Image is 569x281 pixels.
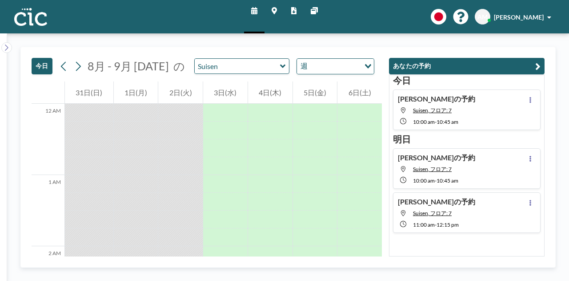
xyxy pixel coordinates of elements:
[195,59,280,73] input: Suisen
[248,81,293,104] div: 4日(木)
[477,13,488,21] span: AM
[413,118,435,125] span: 10:00 AM
[203,81,248,104] div: 3日(水)
[398,153,475,162] h4: [PERSON_NAME]の予約
[114,81,158,104] div: 1日(月)
[299,61,309,72] span: 週
[389,58,545,74] button: あなたの予約
[413,177,435,184] span: 10:00 AM
[437,118,458,125] span: 10:45 AM
[393,134,541,145] h3: 明日
[435,177,437,184] span: -
[413,166,452,172] span: Suisen, フロア: 7
[437,177,458,184] span: 10:45 AM
[337,81,382,104] div: 6日(土)
[413,221,435,228] span: 11:00 AM
[413,107,452,114] span: Suisen, フロア: 7
[435,221,437,228] span: -
[32,175,64,246] div: 1 AM
[310,61,359,72] input: Search for option
[398,94,475,103] h4: [PERSON_NAME]の予約
[398,197,475,206] h4: [PERSON_NAME]の予約
[293,81,337,104] div: 5日(金)
[32,104,64,175] div: 12 AM
[14,8,47,26] img: organization-logo
[88,59,169,73] span: 8月 - 9月 [DATE]
[413,210,452,216] span: Suisen, フロア: 7
[173,59,185,73] span: の
[297,59,374,74] div: Search for option
[32,58,52,74] button: 今日
[393,75,541,86] h3: 今日
[158,81,203,104] div: 2日(火)
[437,221,459,228] span: 12:15 PM
[435,118,437,125] span: -
[65,81,113,104] div: 31日(日)
[494,13,544,21] span: [PERSON_NAME]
